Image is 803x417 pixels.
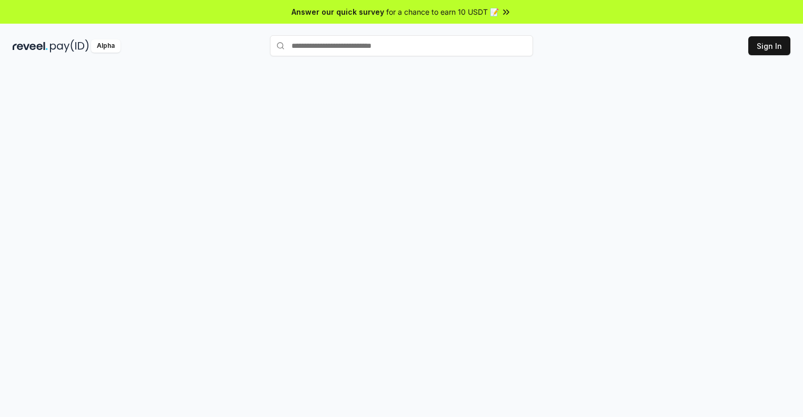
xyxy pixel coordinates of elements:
[292,6,384,17] span: Answer our quick survey
[386,6,499,17] span: for a chance to earn 10 USDT 📝
[91,39,121,53] div: Alpha
[50,39,89,53] img: pay_id
[13,39,48,53] img: reveel_dark
[748,36,790,55] button: Sign In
